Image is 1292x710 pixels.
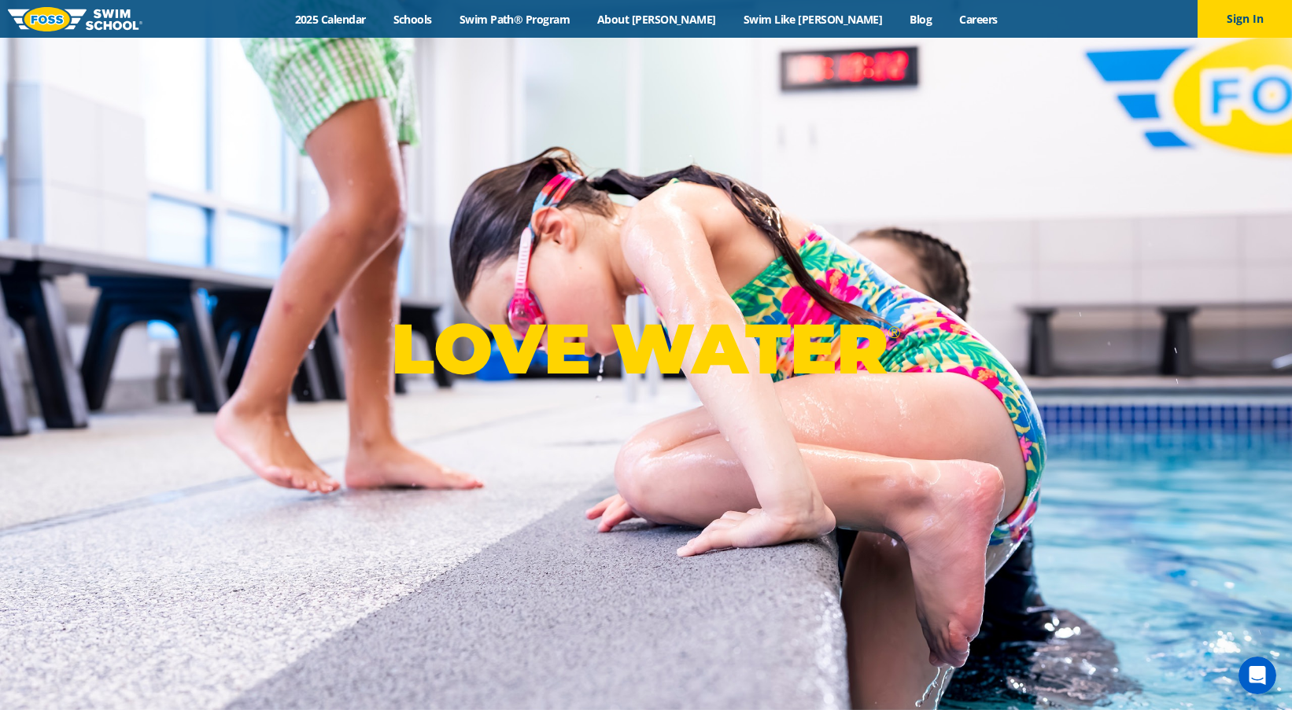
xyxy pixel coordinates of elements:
[281,12,379,27] a: 2025 Calendar
[8,7,142,31] img: FOSS Swim School Logo
[888,322,900,342] sup: ®
[946,12,1011,27] a: Careers
[1238,657,1276,694] iframe: Intercom live chat
[391,307,900,391] p: LOVE WATER
[445,12,583,27] a: Swim Path® Program
[379,12,445,27] a: Schools
[584,12,730,27] a: About [PERSON_NAME]
[729,12,896,27] a: Swim Like [PERSON_NAME]
[896,12,946,27] a: Blog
